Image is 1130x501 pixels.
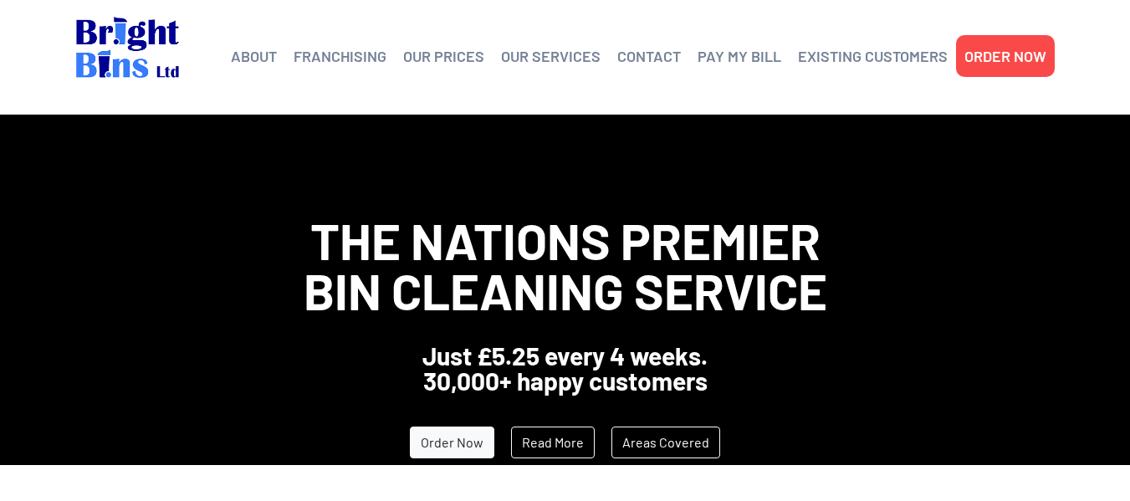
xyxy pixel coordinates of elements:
[231,43,277,69] a: ABOUT
[511,427,595,458] a: Read More
[698,43,781,69] a: PAY MY BILL
[617,43,681,69] a: CONTACT
[964,43,1046,69] a: ORDER NOW
[403,43,484,69] a: OUR PRICES
[304,210,827,320] span: The Nations Premier Bin Cleaning Service
[294,43,386,69] a: FRANCHISING
[611,427,720,458] a: Areas Covered
[410,427,494,458] a: Order Now
[501,43,601,69] a: OUR SERVICES
[798,43,948,69] a: EXISTING CUSTOMERS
